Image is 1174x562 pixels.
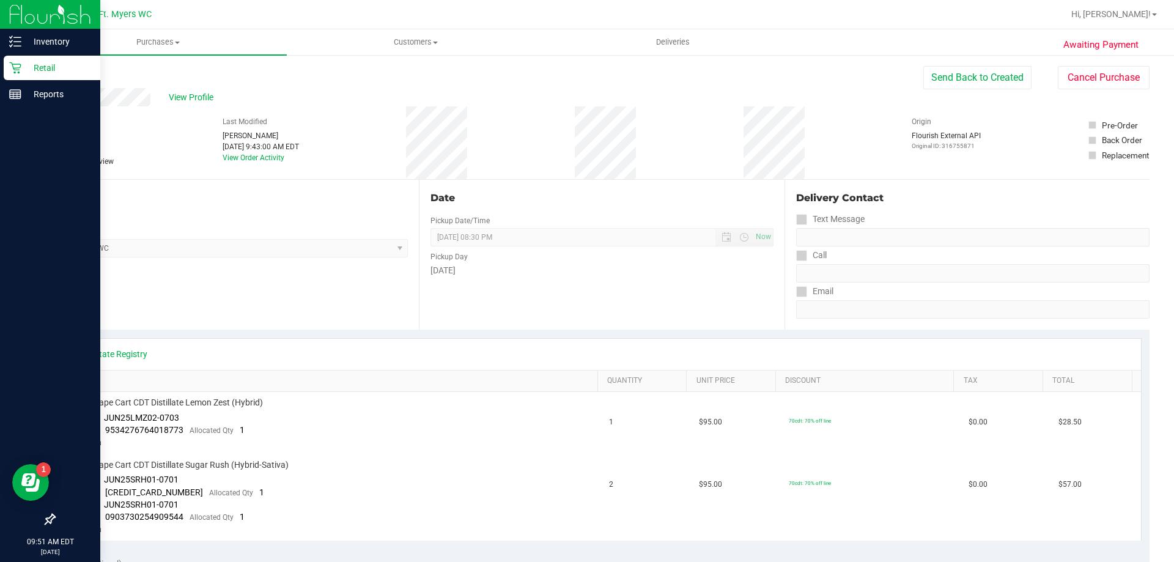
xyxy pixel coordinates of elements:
[912,130,981,150] div: Flourish External API
[9,35,21,48] inline-svg: Inventory
[36,462,51,477] iframe: Resource center unread badge
[699,479,722,490] span: $95.00
[964,376,1038,386] a: Tax
[609,416,613,428] span: 1
[29,37,287,48] span: Purchases
[796,246,827,264] label: Call
[209,489,253,497] span: Allocated Qty
[105,425,183,435] span: 9534276764018773
[1102,119,1138,131] div: Pre-Order
[430,251,468,262] label: Pickup Day
[105,487,203,497] span: [CREDIT_CARD_NUMBER]
[1102,149,1149,161] div: Replacement
[104,413,179,423] span: JUN25LMZ02-0703
[796,210,865,228] label: Text Message
[785,376,949,386] a: Discount
[287,37,544,48] span: Customers
[1052,376,1127,386] a: Total
[1058,416,1082,428] span: $28.50
[796,228,1150,246] input: Format: (999) 999-9999
[105,512,183,522] span: 0903730254909544
[29,29,287,55] a: Purchases
[789,480,831,486] span: 70cdt: 70% off line
[430,264,773,277] div: [DATE]
[287,29,544,55] a: Customers
[6,547,95,556] p: [DATE]
[1058,479,1082,490] span: $57.00
[1071,9,1151,19] span: Hi, [PERSON_NAME]!
[70,397,263,409] span: FT 1g Vape Cart CDT Distillate Lemon Zest (Hybrid)
[640,37,706,48] span: Deliveries
[696,376,771,386] a: Unit Price
[789,418,831,424] span: 70cdt: 70% off line
[223,116,267,127] label: Last Modified
[259,487,264,497] span: 1
[54,191,408,205] div: Location
[223,153,284,162] a: View Order Activity
[21,87,95,102] p: Reports
[98,9,152,20] span: Ft. Myers WC
[544,29,802,55] a: Deliveries
[1102,134,1142,146] div: Back Order
[190,426,234,435] span: Allocated Qty
[1063,38,1139,52] span: Awaiting Payment
[9,88,21,100] inline-svg: Reports
[240,512,245,522] span: 1
[430,191,773,205] div: Date
[240,425,245,435] span: 1
[70,459,289,471] span: FT 1g Vape Cart CDT Distillate Sugar Rush (Hybrid-Sativa)
[72,376,593,386] a: SKU
[74,348,147,360] a: View State Registry
[430,215,490,226] label: Pickup Date/Time
[923,66,1032,89] button: Send Back to Created
[21,34,95,49] p: Inventory
[12,464,49,501] iframe: Resource center
[609,479,613,490] span: 2
[190,513,234,522] span: Allocated Qty
[223,130,299,141] div: [PERSON_NAME]
[169,91,218,104] span: View Profile
[969,479,988,490] span: $0.00
[104,475,179,484] span: JUN25SRH01-0701
[9,62,21,74] inline-svg: Retail
[969,416,988,428] span: $0.00
[21,61,95,75] p: Retail
[912,116,931,127] label: Origin
[912,141,981,150] p: Original ID: 316755871
[223,141,299,152] div: [DATE] 9:43:00 AM EDT
[104,500,179,509] span: JUN25SRH01-0701
[699,416,722,428] span: $95.00
[1058,66,1150,89] button: Cancel Purchase
[607,376,682,386] a: Quantity
[6,536,95,547] p: 09:51 AM EDT
[796,264,1150,283] input: Format: (999) 999-9999
[796,191,1150,205] div: Delivery Contact
[796,283,833,300] label: Email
